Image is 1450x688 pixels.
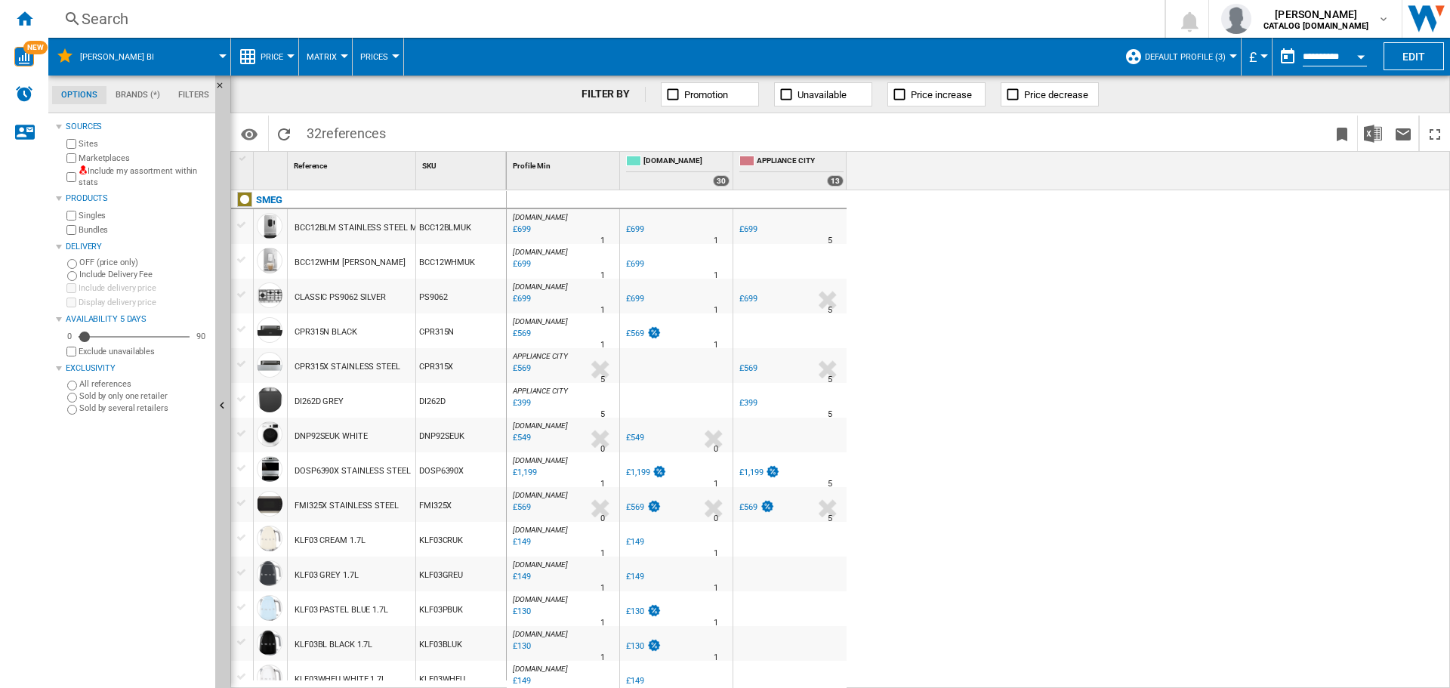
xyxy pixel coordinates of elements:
button: md-calendar [1273,42,1303,72]
div: APPLIANCE CITY 13 offers sold by APPLIANCE CITY [736,152,847,190]
div: 90 [193,331,209,342]
div: £569 [739,502,757,512]
div: Delivery Time : 1 day [714,268,718,283]
div: Delivery Time : 5 days [828,233,832,248]
div: Last updated : Tuesday, 14 October 2025 10:03 [511,326,531,341]
div: BCC12BLM STAINLESS STEEL MATTE BLACK [295,211,464,245]
div: Delivery Time : 1 day [600,338,605,353]
div: Last updated : Wednesday, 15 October 2025 04:29 [511,257,531,272]
div: Default profile (3) [1125,38,1233,76]
button: Options [234,120,264,147]
div: £699 [626,294,644,304]
button: Price [261,38,291,76]
div: Last updated : Wednesday, 15 October 2025 04:16 [511,604,531,619]
div: CPR315N [416,313,506,348]
button: Open calendar [1347,41,1374,68]
input: Marketplaces [66,153,76,163]
div: Delivery Time : 1 day [600,546,605,561]
div: Last updated : Wednesday, 15 October 2025 04:36 [511,569,531,585]
span: Price decrease [1024,89,1088,100]
div: £569 [737,500,775,515]
div: KLF03BLUK [416,626,506,661]
div: £549 [626,433,644,443]
button: Bookmark this report [1327,116,1357,151]
img: alerts-logo.svg [15,85,33,103]
button: Price increase [887,82,986,106]
div: Delivery Time : 5 days [828,511,832,526]
div: Sort None [510,152,619,175]
label: Include Delivery Fee [79,269,209,280]
div: Sort None [257,152,287,175]
md-tab-item: Filters [169,86,218,104]
div: DI262D GREY [295,384,344,419]
md-slider: Availability [79,329,190,344]
button: Price decrease [1001,82,1099,106]
div: DNP92SEUK [416,418,506,452]
div: Profile Min Sort None [510,152,619,175]
div: KLF03BL BLACK 1.7L [295,628,372,662]
div: BCC12BLMUK [416,209,506,244]
div: Last updated : Tuesday, 14 October 2025 10:03 [511,292,531,307]
span: [PERSON_NAME] [1263,7,1368,22]
div: Last updated : Wednesday, 15 October 2025 04:16 [511,535,531,550]
div: £569 [624,326,662,341]
div: SKU Sort None [419,152,506,175]
span: [DOMAIN_NAME] [513,282,568,291]
div: DOSP6390X STAINLESS STEEL [295,454,411,489]
img: mysite-not-bg-18x18.png [79,165,88,174]
span: Unavailable [797,89,847,100]
md-tab-item: Brands (*) [106,86,169,104]
span: APPLIANCE CITY [757,156,844,168]
span: APPLIANCE CITY [513,387,568,395]
span: 32 [299,116,393,147]
div: £569 [626,329,644,338]
div: £699 [739,224,757,234]
div: Delivery [66,241,209,253]
div: Delivery Time : 1 day [600,303,605,318]
span: Default profile (3) [1145,52,1226,62]
div: [DOMAIN_NAME] 30 offers sold by AO.COM [623,152,733,190]
span: [DOMAIN_NAME] [513,595,568,603]
md-tab-item: Options [52,86,106,104]
div: Delivery Time : 1 day [600,650,605,665]
div: Delivery Time : 1 day [714,338,718,353]
div: £699 [624,257,644,272]
md-menu: Currency [1242,38,1273,76]
div: £569 [626,502,644,512]
button: Download in Excel [1358,116,1388,151]
div: 0 [63,331,76,342]
div: Last updated : Wednesday, 15 October 2025 04:16 [511,639,531,654]
div: PS9062 [416,279,506,313]
label: Display delivery price [79,297,209,308]
span: Profile Min [513,162,551,170]
input: Display delivery price [66,347,76,356]
div: £1,199 [737,465,780,480]
div: £699 [624,292,644,307]
div: Delivery Time : 1 day [600,615,605,631]
div: £130 [624,639,662,654]
input: Display delivery price [66,298,76,307]
div: £149 [624,569,644,585]
div: Search [82,8,1125,29]
div: KLF03 PASTEL BLUE 1.7L [295,593,388,628]
div: Sort None [419,152,506,175]
div: Products [66,193,209,205]
input: All references [67,381,77,390]
div: £1,199 [626,467,649,477]
label: Include my assortment within stats [79,165,209,189]
div: £699 [737,292,757,307]
div: Prices [360,38,396,76]
div: [PERSON_NAME] BI [56,38,223,76]
div: Price [239,38,291,76]
span: references [322,125,386,141]
button: Matrix [307,38,344,76]
div: Last updated : Wednesday, 15 October 2025 04:08 [511,500,531,515]
span: [DOMAIN_NAME] [643,156,730,168]
div: Last updated : Wednesday, 15 October 2025 04:12 [511,465,536,480]
button: [PERSON_NAME] BI [80,38,169,76]
div: Exclusivity [66,363,209,375]
div: Delivery Time : 1 day [714,233,718,248]
label: Exclude unavailables [79,346,209,357]
label: Marketplaces [79,153,209,164]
